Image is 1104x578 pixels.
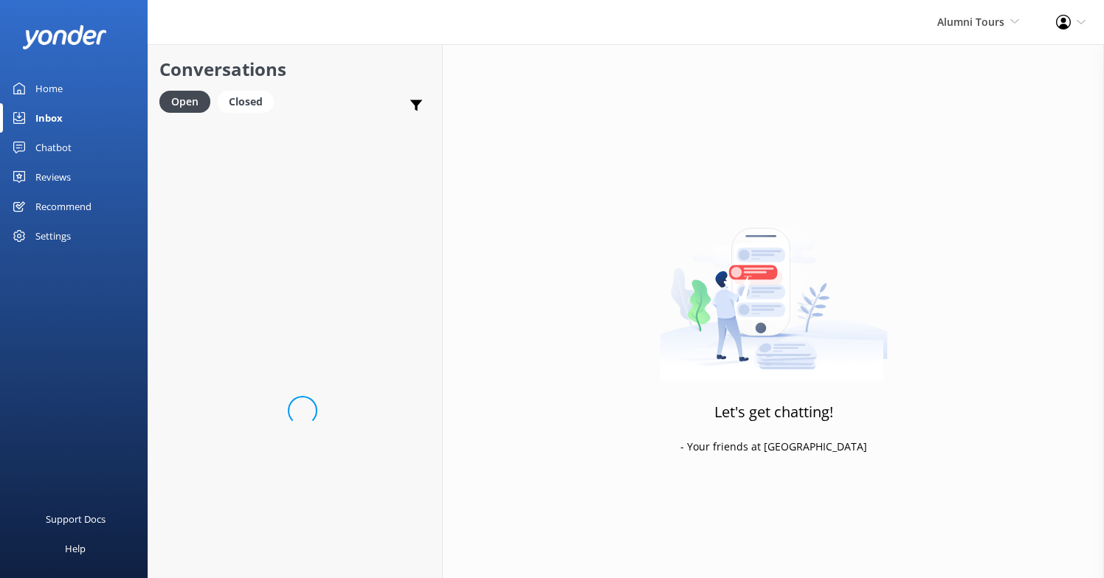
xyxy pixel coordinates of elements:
[65,534,86,563] div: Help
[35,221,71,251] div: Settings
[35,192,92,221] div: Recommend
[680,439,867,455] p: - Your friends at [GEOGRAPHIC_DATA]
[660,197,888,381] img: artwork of a man stealing a conversation from at giant smartphone
[35,103,63,133] div: Inbox
[35,133,72,162] div: Chatbot
[714,400,833,424] h3: Let's get chatting!
[218,91,274,113] div: Closed
[35,74,63,103] div: Home
[937,15,1004,29] span: Alumni Tours
[35,162,71,192] div: Reviews
[22,25,107,49] img: yonder-white-logo.png
[159,55,431,83] h2: Conversations
[159,93,218,109] a: Open
[218,93,281,109] a: Closed
[159,91,210,113] div: Open
[46,504,106,534] div: Support Docs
